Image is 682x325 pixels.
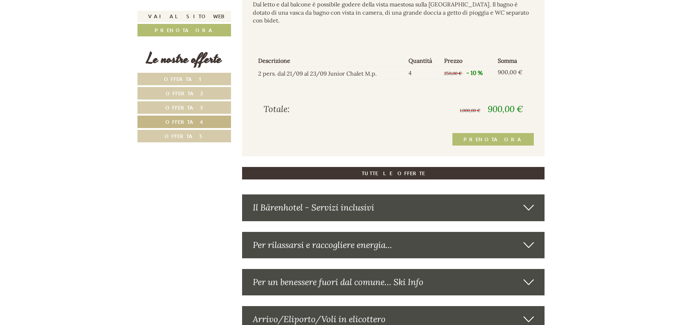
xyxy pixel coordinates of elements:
span: 900,00 € [488,103,523,115]
span: 1.000,00 € [460,108,480,113]
div: Totale: [258,103,393,115]
div: Per rilassarsi e raccogliere energia... [242,232,545,258]
div: Il Bärenhotel - Servizi inclusivi [242,194,545,221]
a: TUTTE LE OFFERTE [242,167,545,179]
td: 4 [406,67,441,80]
span: - 10 % [466,69,483,76]
a: Prenota ora [137,24,231,36]
div: Le nostre offerte [137,49,231,69]
span: Offerta 4 [165,118,203,125]
span: Offerta 1 [164,76,205,82]
a: Prenota ora [452,133,534,146]
div: Per un benessere fuori dal comune… Ski Info [242,269,545,295]
th: Prezzo [441,55,495,66]
span: 250,00 € [444,71,462,76]
span: Offerta 5 [165,133,204,139]
th: Quantità [406,55,441,66]
td: 900,00 € [495,67,528,80]
td: 2 pers. dal 21/09 al 23/09 Junior Chalet M.p. [258,67,406,80]
span: Offerta 2 [166,90,203,97]
span: Offerta 3 [165,104,203,111]
th: Somma [495,55,528,66]
a: Vai al sito web [137,11,231,22]
th: Descrizione [258,55,406,66]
